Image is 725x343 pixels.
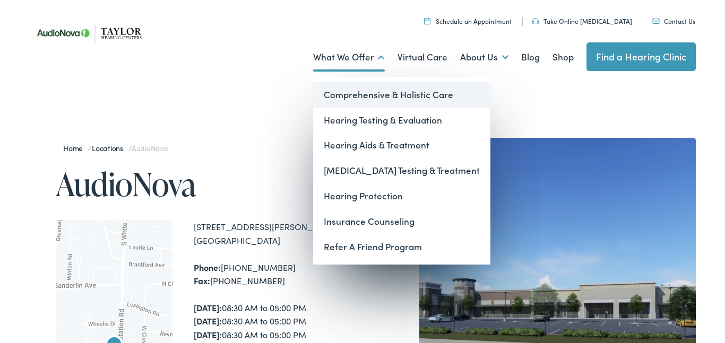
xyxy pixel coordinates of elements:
div: [PHONE_NUMBER] [PHONE_NUMBER] [194,261,362,288]
div: [STREET_ADDRESS][PERSON_NAME] [GEOGRAPHIC_DATA] [194,220,362,247]
a: Virtual Care [398,38,447,77]
a: Comprehensive & Holistic Care [313,82,490,108]
a: Hearing Testing & Evaluation [313,108,490,133]
a: Hearing Protection [313,183,490,209]
img: utility icon [652,19,660,24]
a: Find a Hearing Clinic [586,42,696,71]
strong: [DATE]: [194,302,222,313]
a: Refer A Friend Program [313,234,490,260]
span: / / [63,143,168,153]
img: utility icon [532,18,539,24]
a: Schedule an Appointment [424,16,512,25]
h1: AudioNova [56,166,362,201]
strong: Fax: [194,275,210,286]
strong: [DATE]: [194,329,222,340]
a: About Us [460,38,508,77]
a: Contact Us [652,16,695,25]
a: Insurance Counseling [313,209,490,234]
strong: Phone: [194,261,221,273]
a: Shop [553,38,574,77]
span: AudioNova [132,143,168,153]
a: Hearing Aids & Treatment [313,133,490,158]
img: utility icon [424,17,430,24]
a: Home [63,143,88,153]
strong: [DATE]: [194,315,222,327]
a: Locations [92,143,128,153]
a: Blog [521,38,540,77]
a: [MEDICAL_DATA] Testing & Treatment [313,158,490,183]
a: What We Offer [313,38,385,77]
a: Take Online [MEDICAL_DATA] [532,16,632,25]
